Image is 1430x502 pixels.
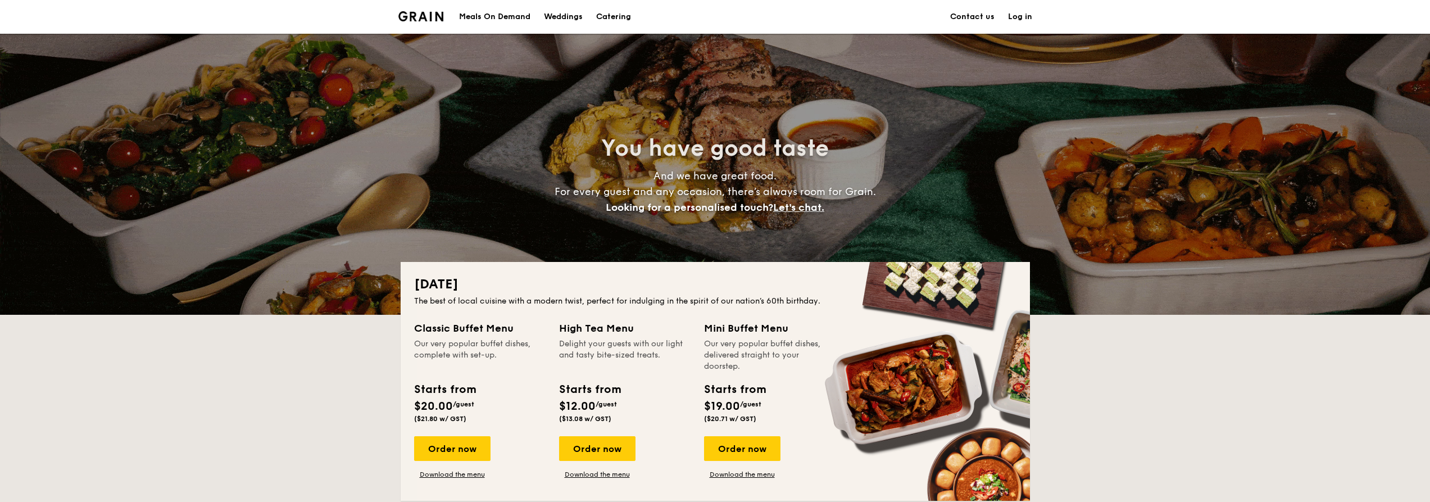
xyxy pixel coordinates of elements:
[773,201,824,214] span: Let's chat.
[414,470,491,479] a: Download the menu
[414,400,453,413] span: $20.00
[555,170,876,214] span: And we have great food. For every guest and any occasion, there’s always room for Grain.
[559,381,620,398] div: Starts from
[559,400,596,413] span: $12.00
[414,296,1016,307] div: The best of local cuisine with a modern twist, perfect for indulging in the spirit of our nation’...
[606,201,773,214] span: Looking for a personalised touch?
[414,381,475,398] div: Starts from
[559,470,635,479] a: Download the menu
[704,381,765,398] div: Starts from
[596,400,617,408] span: /guest
[559,415,611,423] span: ($13.08 w/ GST)
[740,400,761,408] span: /guest
[398,11,444,21] img: Grain
[704,470,780,479] a: Download the menu
[559,436,635,461] div: Order now
[704,400,740,413] span: $19.00
[414,320,546,336] div: Classic Buffet Menu
[414,415,466,423] span: ($21.80 w/ GST)
[704,320,836,336] div: Mini Buffet Menu
[704,338,836,372] div: Our very popular buffet dishes, delivered straight to your doorstep.
[559,338,691,372] div: Delight your guests with our light and tasty bite-sized treats.
[704,436,780,461] div: Order now
[414,275,1016,293] h2: [DATE]
[414,338,546,372] div: Our very popular buffet dishes, complete with set-up.
[398,11,444,21] a: Logotype
[704,415,756,423] span: ($20.71 w/ GST)
[414,436,491,461] div: Order now
[453,400,474,408] span: /guest
[559,320,691,336] div: High Tea Menu
[601,135,829,162] span: You have good taste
